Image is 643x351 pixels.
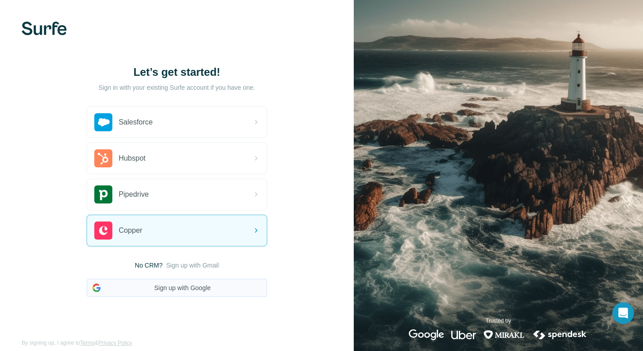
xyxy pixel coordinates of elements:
img: mirakl's logo [483,329,525,340]
a: Privacy Policy [98,340,132,346]
h1: Let’s get started! [87,65,267,79]
button: Sign up with Gmail [166,261,219,270]
img: salesforce's logo [94,113,112,131]
span: By signing up, I agree to & [22,339,132,347]
a: Terms [80,340,95,346]
img: hubspot's logo [94,149,112,167]
span: Pipedrive [119,189,149,200]
img: pipedrive's logo [94,185,112,203]
div: Open Intercom Messenger [612,302,634,324]
img: Surfe's logo [22,22,67,35]
span: No CRM? [135,261,162,270]
img: uber's logo [451,329,476,340]
span: Hubspot [119,153,146,164]
img: spendesk's logo [532,329,588,340]
img: copper's logo [94,222,112,240]
span: Salesforce [119,117,153,128]
img: google's logo [409,329,444,340]
span: Copper [119,225,142,236]
button: Sign up with Google [87,279,267,297]
p: Sign in with your existing Surfe account if you have one. [98,83,255,92]
p: Trusted by [486,317,511,325]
